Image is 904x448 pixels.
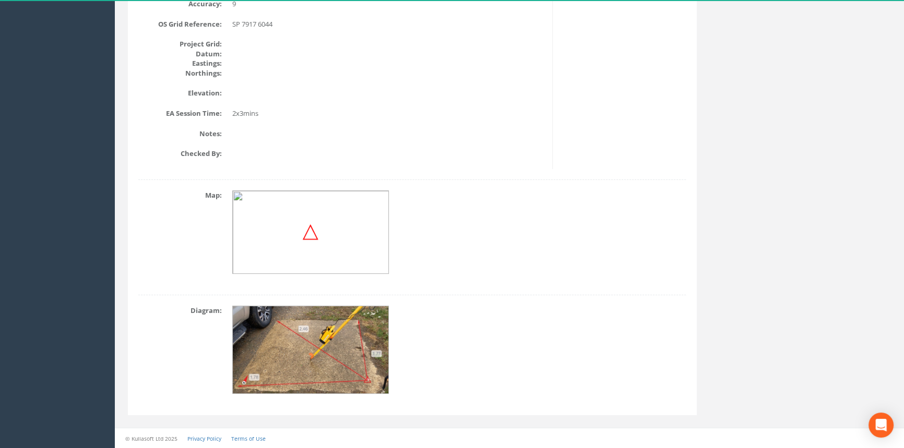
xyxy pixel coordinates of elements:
img: 300x160@2x [232,190,389,274]
dt: Project Grid: [138,39,222,49]
a: Privacy Policy [187,435,221,442]
dt: Eastings: [138,58,222,68]
dt: Datum: [138,49,222,59]
dt: OS Grid Reference: [138,19,222,29]
img: map_target.png [303,224,318,240]
img: 046ebd0e-0bf3-106c-c562-5740eaacbeba_c6a5fad9-b83f-53fa-dfa5-f9ec874ed0e7_renderedBackgroundImage... [233,306,389,394]
a: Terms of Use [231,435,266,442]
dt: Checked By: [138,149,222,159]
dt: Northings: [138,68,222,78]
dt: Elevation: [138,88,222,98]
dd: 2x3mins [232,108,544,118]
small: © Kullasoft Ltd 2025 [125,435,177,442]
dt: EA Session Time: [138,108,222,118]
dt: Notes: [138,129,222,139]
dt: Map: [138,190,222,200]
div: Open Intercom Messenger [869,413,894,438]
dt: Diagram: [138,306,222,316]
dd: SP 7917 6044 [232,19,544,29]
